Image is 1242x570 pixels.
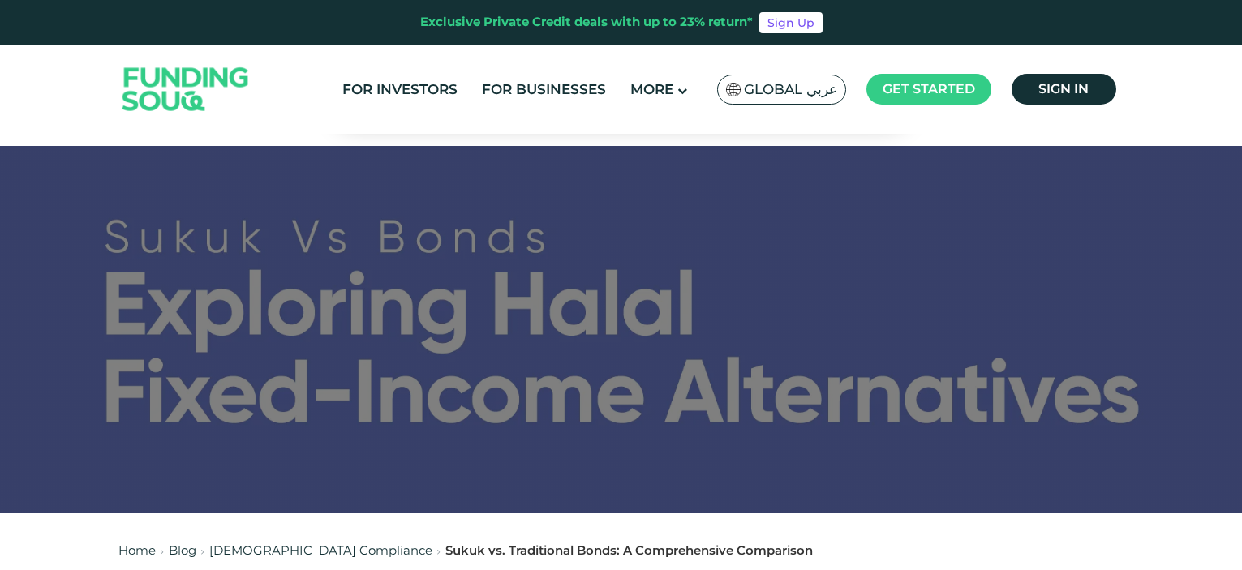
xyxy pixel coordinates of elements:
a: Blog [169,542,196,558]
div: Sukuk vs. Traditional Bonds: A Comprehensive Comparison [445,542,813,560]
a: [DEMOGRAPHIC_DATA] Compliance [209,542,432,558]
a: For Investors [338,76,462,103]
a: Sign Up [759,12,823,33]
img: SA Flag [726,83,741,96]
span: Sign in [1038,81,1089,96]
a: Sign in [1012,74,1116,105]
span: Get started [883,81,975,96]
a: Home [118,542,156,558]
span: More [630,81,673,97]
span: Global عربي [744,80,837,99]
a: For Businesses [478,76,610,103]
img: Logo [106,49,265,131]
div: Exclusive Private Credit deals with up to 23% return* [420,13,753,32]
